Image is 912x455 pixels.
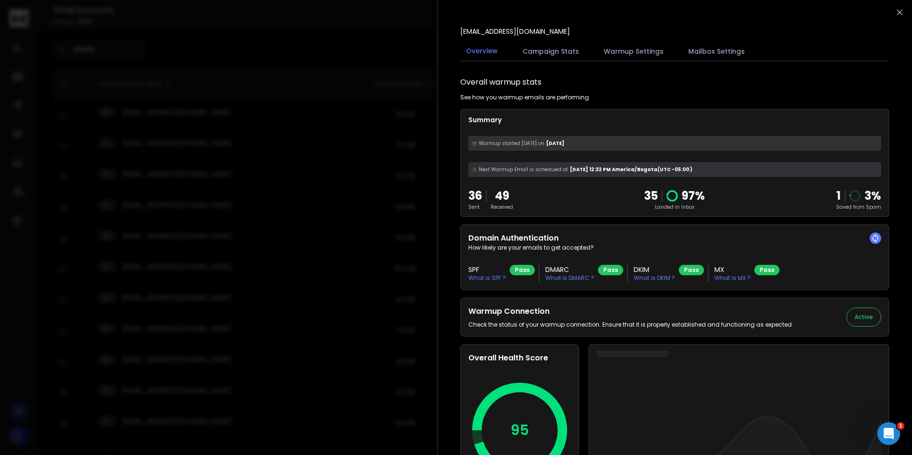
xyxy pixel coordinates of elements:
[468,203,482,211] p: Sent
[836,203,881,211] p: Saved from Spam
[491,188,513,203] p: 49
[897,422,904,430] span: 1
[491,203,513,211] p: Received
[460,27,570,36] p: [EMAIL_ADDRESS][DOMAIN_NAME]
[598,41,669,62] button: Warmup Settings
[598,265,623,275] div: Pass
[644,203,705,211] p: Landed in Inbox
[634,274,675,282] p: What is DKIM ?
[877,422,900,445] iframe: Intercom live chat
[545,274,594,282] p: What is DMARC ?
[644,188,658,203] p: 35
[510,265,535,275] div: Pass
[460,94,589,101] p: See how you warmup emails are performing
[468,244,881,252] p: How likely are your emails to get accepted?
[468,274,506,282] p: What is SPF ?
[468,232,881,244] h2: Domain Authentication
[468,162,881,177] div: [DATE] 12:32 PM America/Bogota (UTC -05:00 )
[682,188,705,203] p: 97 %
[634,265,675,274] h3: DKIM
[679,265,704,275] div: Pass
[460,40,503,62] button: Overview
[846,308,881,327] button: Active
[545,265,594,274] h3: DMARC
[683,41,750,62] button: Mailbox Settings
[468,306,793,317] h2: Warmup Connection
[864,188,881,203] p: 3 %
[460,77,541,88] h1: Overall warmup stats
[714,265,750,274] h3: MX
[479,140,544,147] span: Warmup started [DATE] on
[468,321,793,329] p: Check the status of your warmup connection. Ensure that it is properly established and functionin...
[468,188,482,203] p: 36
[468,115,881,125] p: Summary
[511,422,529,439] p: 95
[754,265,779,275] div: Pass
[468,265,506,274] h3: SPF
[468,136,881,151] div: [DATE]
[468,352,571,364] h2: Overall Health Score
[836,188,841,203] strong: 1
[714,274,750,282] p: What is MX ?
[517,41,585,62] button: Campaign Stats
[479,166,568,173] span: Next Warmup Email is scheduled at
